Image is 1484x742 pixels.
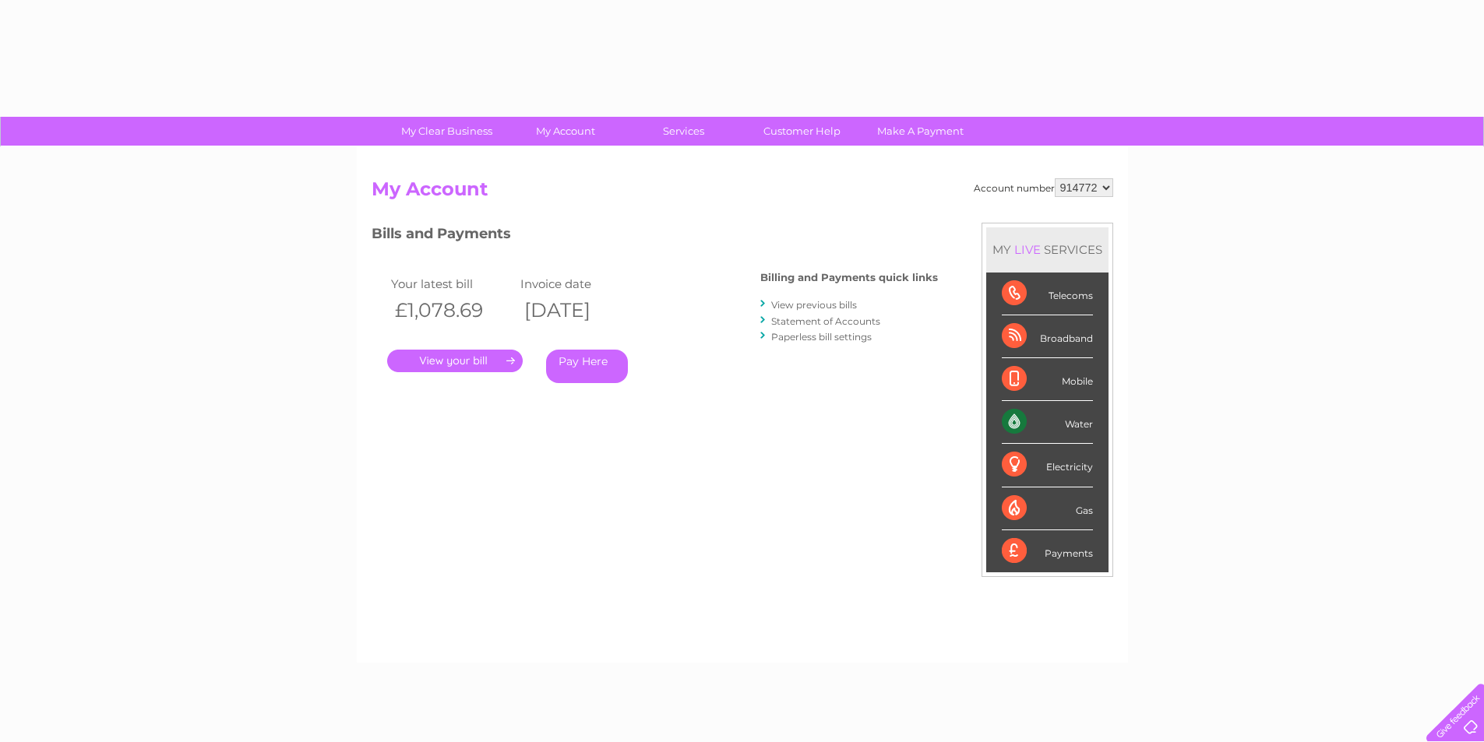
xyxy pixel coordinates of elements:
[1002,487,1093,530] div: Gas
[1002,530,1093,572] div: Payments
[771,331,872,343] a: Paperless bill settings
[516,294,646,326] th: [DATE]
[1002,273,1093,315] div: Telecoms
[619,117,748,146] a: Services
[1011,242,1044,257] div: LIVE
[382,117,511,146] a: My Clear Business
[771,315,880,327] a: Statement of Accounts
[771,299,857,311] a: View previous bills
[974,178,1113,197] div: Account number
[1002,444,1093,487] div: Electricity
[387,350,523,372] a: .
[516,273,646,294] td: Invoice date
[387,273,516,294] td: Your latest bill
[501,117,629,146] a: My Account
[546,350,628,383] a: Pay Here
[1002,401,1093,444] div: Water
[856,117,985,146] a: Make A Payment
[372,178,1113,208] h2: My Account
[738,117,866,146] a: Customer Help
[1002,358,1093,401] div: Mobile
[986,227,1109,272] div: MY SERVICES
[372,223,938,250] h3: Bills and Payments
[760,272,938,283] h4: Billing and Payments quick links
[387,294,516,326] th: £1,078.69
[1002,315,1093,358] div: Broadband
